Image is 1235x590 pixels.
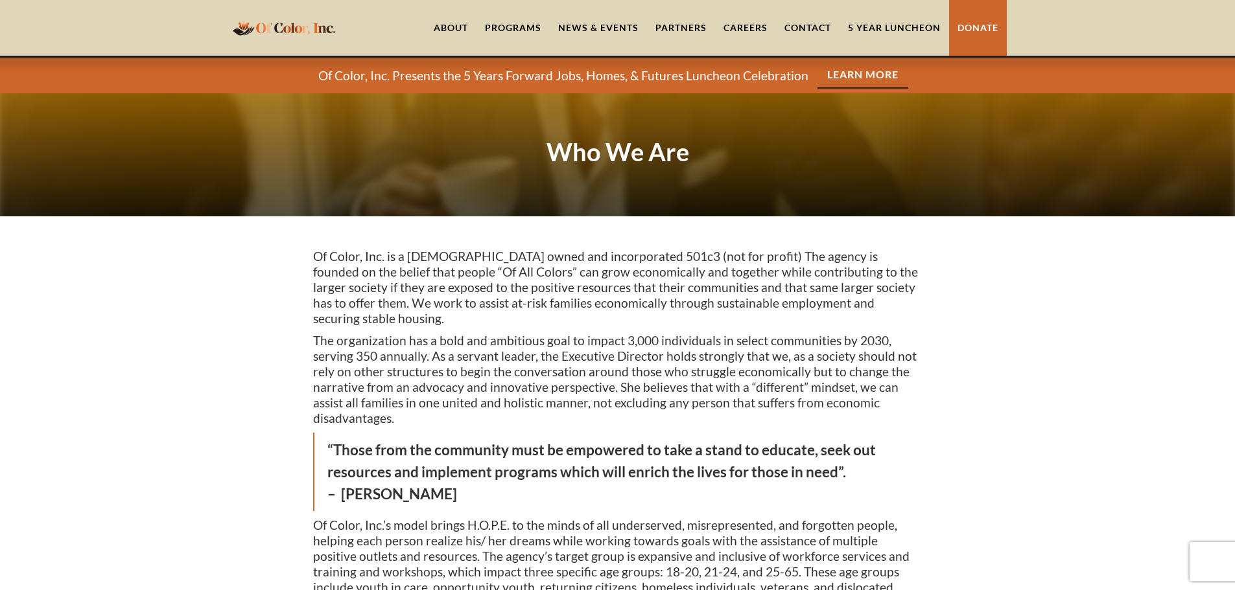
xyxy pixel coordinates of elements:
[313,249,923,326] p: Of Color, Inc. is a [DEMOGRAPHIC_DATA] owned and incorporated 501c3 (not for profit) The agency i...
[313,433,923,511] blockquote: “Those from the community must be empowered to take a stand to educate, seek out resources and im...
[817,62,908,89] a: Learn More
[229,12,339,43] a: home
[547,137,689,166] strong: Who We Are
[318,68,808,84] p: Of Color, Inc. Presents the 5 Years Forward Jobs, Homes, & Futures Luncheon Celebration
[485,21,541,34] div: Programs
[313,333,923,426] p: The organization has a bold and ambitious goal to impact 3,000 individuals in select communities ...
